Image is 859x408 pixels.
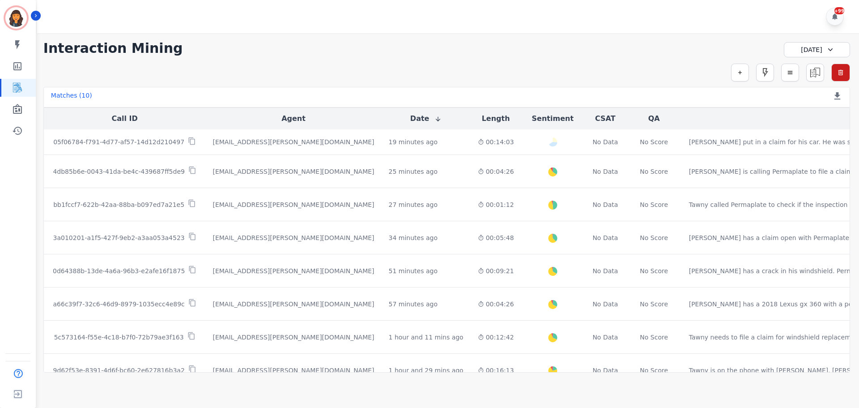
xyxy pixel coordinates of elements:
div: 00:01:12 [478,200,514,209]
div: [EMAIL_ADDRESS][PERSON_NAME][DOMAIN_NAME] [213,333,374,342]
p: 3a010201-a1f5-427f-9eb2-a3aa053a4523 [53,233,185,242]
div: 27 minutes ago [389,200,438,209]
div: No Data [591,366,619,375]
button: Length [482,113,510,124]
div: +99 [834,7,844,14]
div: 00:12:42 [478,333,514,342]
div: No Score [640,300,668,309]
div: [EMAIL_ADDRESS][PERSON_NAME][DOMAIN_NAME] [213,200,374,209]
div: Matches ( 10 ) [51,91,92,103]
button: Call ID [111,113,137,124]
div: [EMAIL_ADDRESS][PERSON_NAME][DOMAIN_NAME] [213,366,374,375]
div: 51 minutes ago [389,266,438,275]
div: [EMAIL_ADDRESS][PERSON_NAME][DOMAIN_NAME] [213,137,374,146]
div: 34 minutes ago [389,233,438,242]
div: 1 hour and 29 mins ago [389,366,464,375]
div: 25 minutes ago [389,167,438,176]
div: 00:09:21 [478,266,514,275]
div: No Score [640,233,668,242]
button: Date [410,113,442,124]
div: [EMAIL_ADDRESS][PERSON_NAME][DOMAIN_NAME] [213,266,374,275]
p: 4db85b6e-0043-41da-be4c-439687ff5de9 [53,167,185,176]
h1: Interaction Mining [43,40,183,56]
div: No Score [640,137,668,146]
div: No Score [640,266,668,275]
div: [EMAIL_ADDRESS][PERSON_NAME][DOMAIN_NAME] [213,167,374,176]
div: No Score [640,200,668,209]
div: No Score [640,366,668,375]
div: 1 hour and 11 mins ago [389,333,464,342]
p: 05f06784-f791-4d77-af57-14d12d210497 [53,137,184,146]
div: No Score [640,333,668,342]
div: No Data [591,167,619,176]
div: No Data [591,200,619,209]
div: 00:04:26 [478,300,514,309]
div: No Data [591,333,619,342]
div: 57 minutes ago [389,300,438,309]
div: No Data [591,233,619,242]
p: 5c573164-f55e-4c18-b7f0-72b79ae3f163 [54,333,184,342]
div: [DATE] [784,42,850,57]
div: 00:14:03 [478,137,514,146]
div: 00:16:13 [478,366,514,375]
div: No Data [591,137,619,146]
div: No Score [640,167,668,176]
p: bb1fccf7-622b-42aa-88ba-b097ed7a21e5 [53,200,184,209]
div: [EMAIL_ADDRESS][PERSON_NAME][DOMAIN_NAME] [213,300,374,309]
div: 00:04:26 [478,167,514,176]
div: No Data [591,266,619,275]
button: Agent [281,113,306,124]
p: 0d64388b-13de-4a6a-96b3-e2afe16f1875 [53,266,185,275]
button: Sentiment [532,113,574,124]
button: CSAT [595,113,616,124]
button: QA [648,113,660,124]
div: 00:05:48 [478,233,514,242]
p: 9d62f53e-8391-4d6f-bc60-2e627816b3a2 [53,366,184,375]
div: No Data [591,300,619,309]
div: [EMAIL_ADDRESS][PERSON_NAME][DOMAIN_NAME] [213,233,374,242]
img: Bordered avatar [5,7,27,29]
div: 19 minutes ago [389,137,438,146]
p: a66c39f7-32c6-46d9-8979-1035ecc4e89c [53,300,185,309]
